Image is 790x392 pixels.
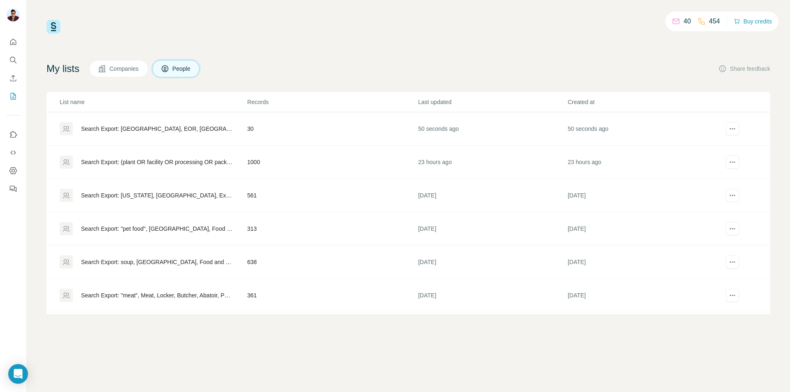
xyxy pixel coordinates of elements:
[247,246,418,279] td: 638
[172,65,191,73] span: People
[7,89,20,104] button: My lists
[7,8,20,21] img: Avatar
[81,191,233,199] div: Search Export: [US_STATE], [GEOGRAPHIC_DATA], Exploitation, Senior Reservoir Engineer, Reservoir ...
[726,189,739,202] button: actions
[418,179,567,212] td: [DATE]
[567,246,717,279] td: [DATE]
[726,255,739,269] button: actions
[726,289,739,302] button: actions
[718,65,770,73] button: Share feedback
[567,279,717,312] td: [DATE]
[418,112,567,146] td: 50 seconds ago
[7,181,20,196] button: Feedback
[247,146,418,179] td: 1000
[567,312,717,346] td: [DATE]
[7,53,20,67] button: Search
[734,16,772,27] button: Buy credits
[418,212,567,246] td: [DATE]
[81,158,233,166] div: Search Export: (plant OR facility OR processing OR packing), 11-50, 51-200, 201-500, 501-1000, 10...
[418,98,567,106] p: Last updated
[567,112,717,146] td: 50 seconds ago
[726,122,739,135] button: actions
[81,258,233,266] div: Search Export: soup, [GEOGRAPHIC_DATA], Food and Beverage Manufacturing, Farming, Food and Bevera...
[726,222,739,235] button: actions
[418,312,567,346] td: [DATE]
[81,225,233,233] div: Search Export: "pet food", [GEOGRAPHIC_DATA], Food Safety, Quality Assurance, FSQA, FS, QA, Opera...
[7,127,20,142] button: Use Surfe on LinkedIn
[7,71,20,86] button: Enrich CSV
[247,279,418,312] td: 361
[81,291,233,299] div: Search Export: "meat", Meat, Locker, Butcher, Abatoir, Packing, Owner, Operations, [GEOGRAPHIC_DA...
[567,146,717,179] td: 23 hours ago
[247,179,418,212] td: 561
[726,155,739,169] button: actions
[567,212,717,246] td: [DATE]
[683,16,691,26] p: 40
[60,98,246,106] p: List name
[109,65,139,73] span: Companies
[247,212,418,246] td: 313
[247,312,418,346] td: 59
[247,98,417,106] p: Records
[418,246,567,279] td: [DATE]
[8,364,28,384] div: Open Intercom Messenger
[7,163,20,178] button: Dashboard
[567,179,717,212] td: [DATE]
[418,279,567,312] td: [DATE]
[568,98,716,106] p: Created at
[709,16,720,26] p: 454
[46,62,79,75] h4: My lists
[7,145,20,160] button: Use Surfe API
[46,20,60,34] img: Surfe Logo
[81,125,233,133] div: Search Export: [GEOGRAPHIC_DATA], EOR, [GEOGRAPHIC_DATA], Oil and Gas, Oil Extraction, Oil, Gas, ...
[247,112,418,146] td: 30
[418,146,567,179] td: 23 hours ago
[7,35,20,49] button: Quick start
